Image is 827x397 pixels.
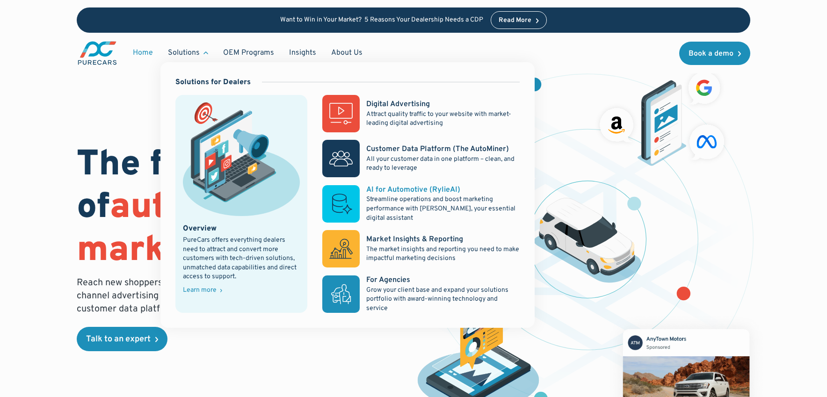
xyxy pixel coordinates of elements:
[366,99,430,109] div: Digital Advertising
[491,11,547,29] a: Read More
[280,16,483,24] p: Want to Win in Your Market? 5 Reasons Your Dealership Needs a CDP
[322,185,520,223] a: AI for Automotive (RylieAI)Streamline operations and boost marketing performance with [PERSON_NAM...
[322,230,520,267] a: Market Insights & ReportingThe market insights and reporting you need to make impactful marketing...
[160,62,535,328] nav: Solutions
[689,50,733,58] div: Book a demo
[77,144,402,273] h1: The future of is data.
[324,44,370,62] a: About Us
[77,40,118,66] img: purecars logo
[534,198,641,283] img: illustration of a vehicle
[168,48,200,58] div: Solutions
[366,234,463,245] div: Market Insights & Reporting
[322,140,520,177] a: Customer Data Platform (The AutoMiner)All your customer data in one platform – clean, and ready t...
[175,95,307,313] a: marketing illustration showing social media channels and campaignsOverviewPureCars offers everyth...
[282,44,324,62] a: Insights
[366,245,520,263] p: The market insights and reporting you need to make impactful marketing decisions
[77,40,118,66] a: main
[499,17,531,24] div: Read More
[322,275,520,313] a: For AgenciesGrow your client base and expand your solutions portfolio with award-winning technolo...
[679,42,750,65] a: Book a demo
[77,186,303,273] span: automotive marketing
[183,102,300,216] img: marketing illustration showing social media channels and campaigns
[183,287,217,294] div: Learn more
[125,44,160,62] a: Home
[366,275,410,285] div: For Agencies
[595,67,729,166] img: ads on social media and advertising partners
[366,110,520,128] p: Attract quality traffic to your website with market-leading digital advertising
[160,44,216,62] div: Solutions
[216,44,282,62] a: OEM Programs
[175,77,251,87] div: Solutions for Dealers
[366,144,509,154] div: Customer Data Platform (The AutoMiner)
[86,335,151,344] div: Talk to an expert
[77,327,167,351] a: Talk to an expert
[366,185,460,195] div: AI for Automotive (RylieAI)
[366,195,520,223] p: Streamline operations and boost marketing performance with [PERSON_NAME], your essential digital ...
[77,276,361,316] p: Reach new shoppers and nurture existing clients through an omni-channel advertising approach comb...
[183,224,217,234] div: Overview
[322,95,520,132] a: Digital AdvertisingAttract quality traffic to your website with market-leading digital advertising
[366,286,520,313] p: Grow your client base and expand your solutions portfolio with award-winning technology and service
[366,155,520,173] p: All your customer data in one platform – clean, and ready to leverage
[183,236,300,282] div: PureCars offers everything dealers need to attract and convert more customers with tech-driven so...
